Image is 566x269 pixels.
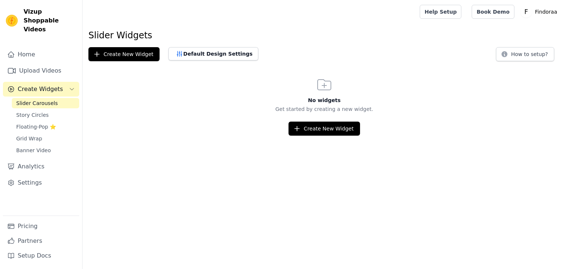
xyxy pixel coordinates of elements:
a: Analytics [3,159,79,174]
h3: No widgets [83,97,566,104]
button: Default Design Settings [168,47,258,60]
a: Slider Carousels [12,98,79,108]
text: F [524,8,528,15]
span: Floating-Pop ⭐ [16,123,56,130]
span: Grid Wrap [16,135,42,142]
span: Vizup Shoppable Videos [24,7,76,34]
a: Story Circles [12,110,79,120]
p: Get started by creating a new widget. [83,105,566,113]
a: Partners [3,234,79,248]
a: Settings [3,175,79,190]
a: Grid Wrap [12,133,79,144]
a: Home [3,47,79,62]
a: Book Demo [472,5,514,19]
button: Create New Widget [88,47,160,61]
img: Vizup [6,15,18,27]
p: Findoraa [532,5,560,18]
a: Help Setup [420,5,461,19]
span: Banner Video [16,147,51,154]
button: Create New Widget [289,122,360,136]
a: Pricing [3,219,79,234]
span: Slider Carousels [16,99,58,107]
span: Create Widgets [18,85,63,94]
button: Create Widgets [3,82,79,97]
a: Setup Docs [3,248,79,263]
h1: Slider Widgets [88,29,560,41]
button: F Findoraa [520,5,560,18]
a: Floating-Pop ⭐ [12,122,79,132]
a: Banner Video [12,145,79,156]
a: Upload Videos [3,63,79,78]
button: How to setup? [496,47,554,61]
span: Story Circles [16,111,49,119]
a: How to setup? [496,52,554,59]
